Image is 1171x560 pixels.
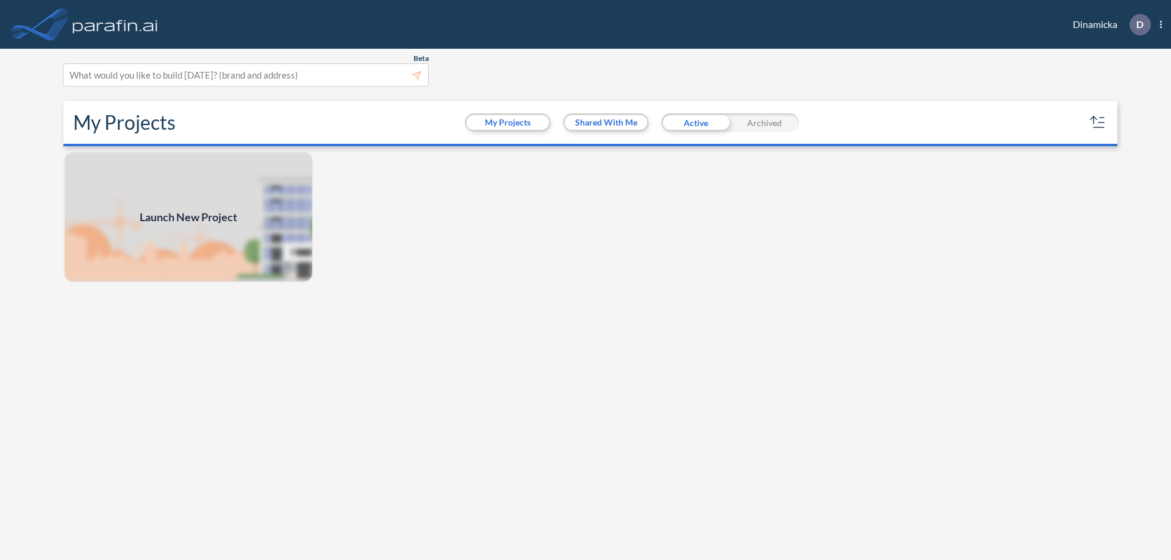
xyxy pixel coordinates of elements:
[1088,113,1108,132] button: sort
[1055,14,1162,35] div: Dinamicka
[140,209,237,225] span: Launch New Project
[661,113,730,132] div: Active
[730,113,799,132] div: Archived
[565,115,647,130] button: Shared With Me
[467,115,549,130] button: My Projects
[63,151,313,283] a: Launch New Project
[63,151,313,283] img: add
[73,111,176,134] h2: My Projects
[70,12,160,37] img: logo
[1136,19,1144,30] p: D
[414,54,429,63] span: Beta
